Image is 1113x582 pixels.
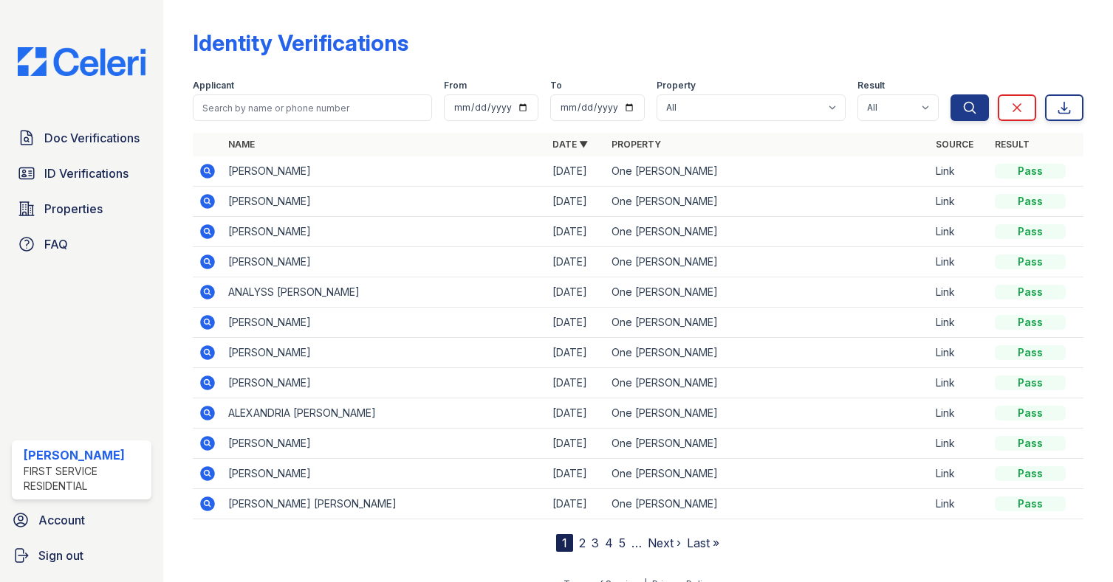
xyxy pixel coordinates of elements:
[606,187,930,217] td: One [PERSON_NAME]
[228,139,255,150] a: Name
[547,247,606,277] td: [DATE]
[222,459,547,489] td: [PERSON_NAME]
[44,129,140,147] span: Doc Verifications
[930,368,989,398] td: Link
[995,194,1066,209] div: Pass
[995,496,1066,511] div: Pass
[6,505,157,535] a: Account
[995,315,1066,330] div: Pass
[930,247,989,277] td: Link
[38,547,83,564] span: Sign out
[44,200,103,218] span: Properties
[222,217,547,247] td: [PERSON_NAME]
[857,80,885,91] label: Result
[930,156,989,187] td: Link
[547,156,606,187] td: [DATE]
[936,139,973,150] a: Source
[12,194,151,224] a: Properties
[547,398,606,429] td: [DATE]
[930,398,989,429] td: Link
[606,308,930,338] td: One [PERSON_NAME]
[930,187,989,217] td: Link
[222,247,547,277] td: [PERSON_NAME]
[592,536,599,550] a: 3
[930,489,989,519] td: Link
[606,217,930,247] td: One [PERSON_NAME]
[193,80,234,91] label: Applicant
[995,139,1030,150] a: Result
[12,159,151,188] a: ID Verifications
[547,429,606,459] td: [DATE]
[995,345,1066,360] div: Pass
[606,247,930,277] td: One [PERSON_NAME]
[930,429,989,459] td: Link
[606,429,930,459] td: One [PERSON_NAME]
[995,224,1066,239] div: Pass
[606,398,930,429] td: One [PERSON_NAME]
[930,277,989,308] td: Link
[6,47,157,76] img: CE_Logo_Blue-a8612792a0a2168367f1c8372b55b34899dd931a85d93a1a3d3e32e68fde9ad4.png
[222,489,547,519] td: [PERSON_NAME] [PERSON_NAME]
[606,156,930,187] td: One [PERSON_NAME]
[556,534,573,552] div: 1
[606,368,930,398] td: One [PERSON_NAME]
[222,338,547,368] td: [PERSON_NAME]
[995,164,1066,179] div: Pass
[193,30,408,56] div: Identity Verifications
[222,277,547,308] td: ANALYSS [PERSON_NAME]
[222,429,547,459] td: [PERSON_NAME]
[38,511,85,529] span: Account
[547,277,606,308] td: [DATE]
[612,139,661,150] a: Property
[930,459,989,489] td: Link
[648,536,681,550] a: Next ›
[547,338,606,368] td: [DATE]
[930,217,989,247] td: Link
[547,489,606,519] td: [DATE]
[6,541,157,570] a: Sign out
[12,229,151,259] a: FAQ
[606,459,930,489] td: One [PERSON_NAME]
[24,464,145,493] div: First Service Residential
[995,436,1066,451] div: Pass
[193,94,432,121] input: Search by name or phone number
[579,536,586,550] a: 2
[222,156,547,187] td: [PERSON_NAME]
[44,235,68,253] span: FAQ
[12,123,151,153] a: Doc Verifications
[619,536,626,550] a: 5
[547,308,606,338] td: [DATE]
[606,277,930,308] td: One [PERSON_NAME]
[552,139,588,150] a: Date ▼
[444,80,467,91] label: From
[606,338,930,368] td: One [PERSON_NAME]
[222,368,547,398] td: [PERSON_NAME]
[547,368,606,398] td: [DATE]
[222,398,547,429] td: ALEXANDRIA [PERSON_NAME]
[547,187,606,217] td: [DATE]
[222,308,547,338] td: [PERSON_NAME]
[547,459,606,489] td: [DATE]
[222,187,547,217] td: [PERSON_NAME]
[44,164,129,182] span: ID Verifications
[605,536,613,550] a: 4
[657,80,696,91] label: Property
[550,80,562,91] label: To
[24,446,145,464] div: [PERSON_NAME]
[631,534,642,552] span: …
[995,406,1066,420] div: Pass
[995,375,1066,390] div: Pass
[930,308,989,338] td: Link
[995,285,1066,299] div: Pass
[930,338,989,368] td: Link
[547,217,606,247] td: [DATE]
[995,254,1066,269] div: Pass
[995,466,1066,481] div: Pass
[687,536,719,550] a: Last »
[606,489,930,519] td: One [PERSON_NAME]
